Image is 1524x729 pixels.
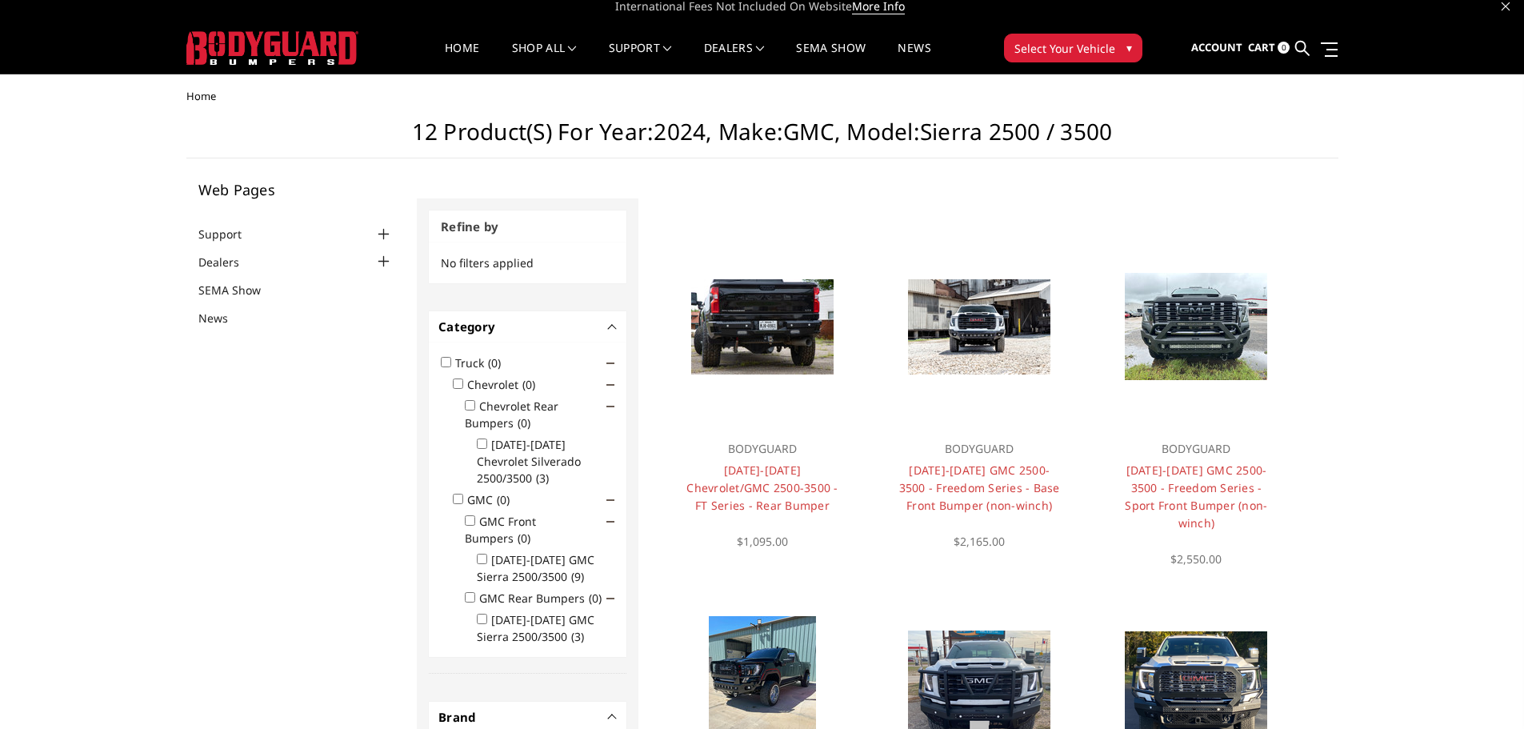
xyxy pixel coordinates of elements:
span: (9) [571,569,584,584]
span: (0) [589,591,602,606]
span: Cart [1248,40,1275,54]
span: (3) [536,471,549,486]
label: GMC Front Bumpers [465,514,540,546]
label: Chevrolet Rear Bumpers [465,399,558,431]
a: [DATE]-[DATE] Chevrolet/GMC 2500-3500 - FT Series - Rear Bumper [686,463,838,513]
span: (0) [518,415,530,431]
label: [DATE]-[DATE] Chevrolet Silverado 2500/3500 [477,437,581,486]
span: Click to show/hide children [606,381,614,389]
a: Home [445,42,479,74]
span: Click to show/hide children [606,496,614,504]
a: SEMA Show [796,42,866,74]
img: BODYGUARD BUMPERS [186,31,358,65]
span: No filters applied [441,255,534,270]
button: - [609,322,617,330]
span: $1,095.00 [737,534,788,549]
span: 0 [1278,42,1290,54]
a: News [198,310,248,326]
p: BODYGUARD [1116,439,1277,459]
a: SEMA Show [198,282,281,298]
a: Dealers [198,254,259,270]
span: $2,550.00 [1170,551,1222,567]
iframe: Chat Widget [1444,652,1524,729]
a: Support [198,226,262,242]
span: Click to show/hide children [606,595,614,603]
h3: Refine by [429,210,626,243]
button: - [609,713,617,721]
span: (0) [488,355,501,371]
a: Account [1191,26,1242,70]
span: (0) [522,377,535,392]
span: $2,165.00 [954,534,1005,549]
label: [DATE]-[DATE] GMC Sierra 2500/3500 [477,612,594,644]
a: Dealers [704,42,765,74]
h1: 12 Product(s) for Year:2024, Make:GMC, Model:Sierra 2500 / 3500 [186,118,1338,158]
p: BODYGUARD [899,439,1060,459]
label: Chevrolet [467,377,545,392]
a: News [898,42,930,74]
span: Account [1191,40,1242,54]
h4: Category [438,318,617,336]
span: Home [186,89,216,103]
span: Click to show/hide children [606,403,614,411]
label: GMC [467,492,519,507]
span: (3) [571,629,584,644]
h5: Web Pages [198,182,394,197]
a: [DATE]-[DATE] GMC 2500-3500 - Freedom Series - Base Front Bumper (non-winch) [899,463,1060,513]
a: Support [609,42,672,74]
a: Cart 0 [1248,26,1290,70]
label: Truck [455,355,510,371]
span: ▾ [1126,39,1132,56]
p: BODYGUARD [682,439,842,459]
span: Click to show/hide children [606,518,614,526]
a: shop all [512,42,577,74]
a: [DATE]-[DATE] GMC 2500-3500 - Freedom Series - Sport Front Bumper (non-winch) [1125,463,1267,531]
span: Select Your Vehicle [1014,40,1115,57]
span: Click to show/hide children [606,359,614,367]
span: (0) [497,492,510,507]
h4: Brand [438,708,617,727]
span: (0) [518,531,530,546]
label: GMC Rear Bumpers [479,591,611,606]
label: [DATE]-[DATE] GMC Sierra 2500/3500 [477,552,594,584]
button: Select Your Vehicle [1004,34,1142,62]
